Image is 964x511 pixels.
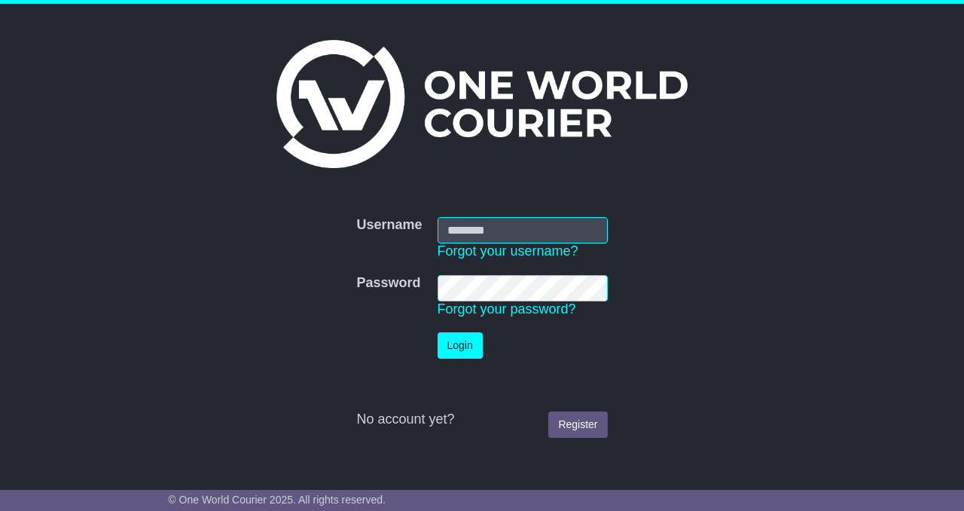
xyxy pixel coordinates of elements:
a: Register [548,412,607,438]
a: Forgot your username? [438,243,578,259]
button: Login [438,332,483,359]
img: One World [276,40,688,168]
a: Forgot your password? [438,301,576,317]
label: Password [356,275,420,292]
span: © One World Courier 2025. All rights reserved. [168,494,386,506]
label: Username [356,217,422,234]
div: No account yet? [356,412,607,428]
